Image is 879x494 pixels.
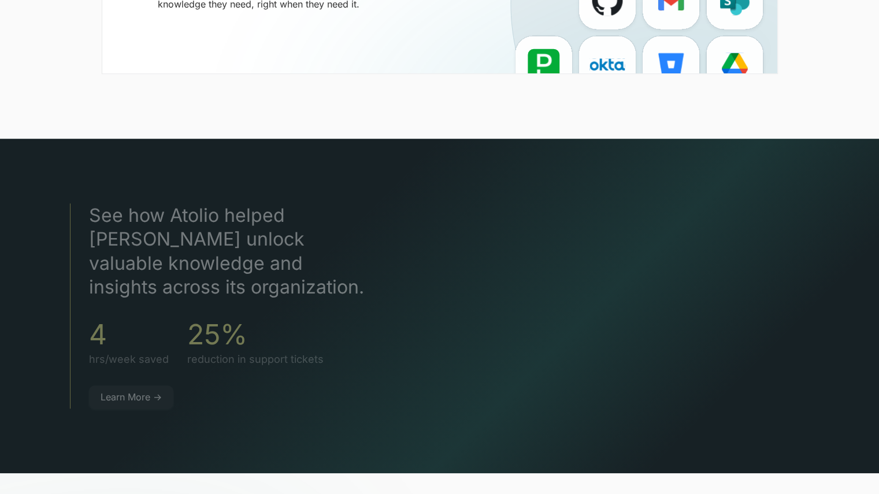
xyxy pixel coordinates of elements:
h3: 25% [187,318,324,351]
p: reduction in support tickets [187,351,324,367]
a: Learn More -> [89,385,173,408]
h3: See how Atolio helped [PERSON_NAME] unlock valuable knowledge and insights across its organization. [89,203,417,299]
p: hrs/week saved [89,351,169,367]
h3: 4 [89,318,169,351]
iframe: Chat Widget [821,439,879,494]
